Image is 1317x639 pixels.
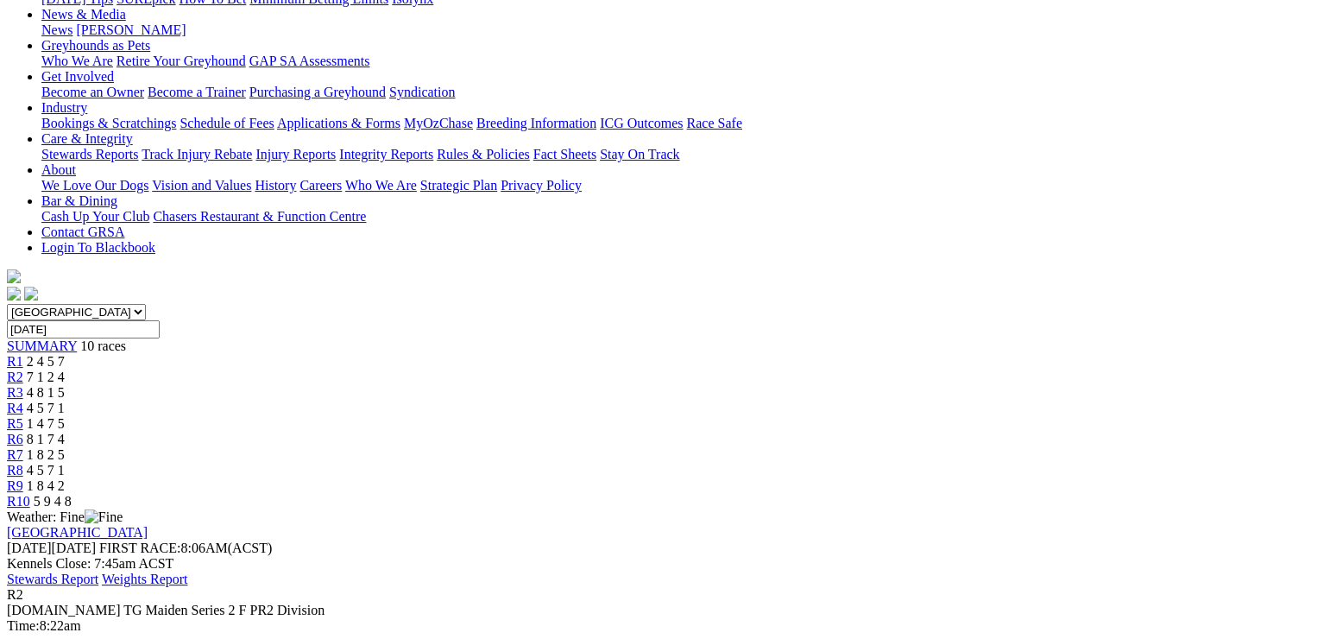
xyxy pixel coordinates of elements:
a: Who We Are [41,54,113,68]
a: Careers [299,178,342,193]
a: Get Involved [41,69,114,84]
span: 1 8 4 2 [27,478,65,493]
a: Applications & Forms [277,116,400,130]
a: Who We Are [345,178,417,193]
a: R6 [7,432,23,446]
img: twitter.svg [24,287,38,301]
a: History [255,178,296,193]
a: Fact Sheets [533,147,596,161]
img: facebook.svg [7,287,21,301]
span: 8 1 7 4 [27,432,65,446]
a: ICG Outcomes [600,116,683,130]
a: About [41,162,76,177]
a: Become an Owner [41,85,144,99]
div: Care & Integrity [41,147,1310,162]
span: 4 8 1 5 [27,385,65,400]
a: Schedule of Fees [180,116,274,130]
a: Stewards Reports [41,147,138,161]
a: Syndication [389,85,455,99]
a: Track Injury Rebate [142,147,252,161]
div: 8:22am [7,618,1310,634]
span: [DATE] [7,541,52,555]
span: Time: [7,618,40,633]
span: [DATE] [7,541,96,555]
a: Breeding Information [476,116,596,130]
a: Race Safe [686,116,741,130]
a: Stewards Report [7,572,98,586]
span: 1 4 7 5 [27,416,65,431]
span: 4 5 7 1 [27,463,65,478]
a: R10 [7,494,30,509]
a: Care & Integrity [41,131,133,146]
a: [GEOGRAPHIC_DATA] [7,525,148,540]
a: Weights Report [102,572,188,586]
a: MyOzChase [404,116,473,130]
a: Rules & Policies [437,147,530,161]
a: Integrity Reports [339,147,433,161]
a: Chasers Restaurant & Function Centre [153,209,366,224]
a: Login To Blackbook [41,240,155,255]
a: Injury Reports [255,147,336,161]
span: 2 4 5 7 [27,354,65,369]
a: Strategic Plan [420,178,497,193]
a: R1 [7,354,23,369]
span: FIRST RACE: [99,541,180,555]
a: [PERSON_NAME] [76,22,186,37]
div: News & Media [41,22,1310,38]
a: Contact GRSA [41,225,124,239]
input: Select date [7,320,160,338]
a: News & Media [41,7,126,22]
a: Greyhounds as Pets [41,38,150,53]
div: Greyhounds as Pets [41,54,1310,69]
a: Purchasing a Greyhound [249,85,386,99]
div: Kennels Close: 7:45am ACST [7,556,1310,572]
a: Bar & Dining [41,193,117,208]
div: Bar & Dining [41,209,1310,225]
span: 7 1 2 4 [27,370,65,384]
img: logo-grsa-white.png [7,269,21,283]
a: SUMMARY [7,338,77,353]
a: Vision and Values [152,178,251,193]
span: Weather: Fine [7,509,123,524]
a: R9 [7,478,23,493]
a: We Love Our Dogs [41,178,148,193]
a: R2 [7,370,23,384]
span: 5 9 4 8 [34,494,72,509]
div: [DOMAIN_NAME] TG Maiden Series 2 F PR2 Division [7,603,1310,618]
a: R8 [7,463,23,478]
span: 8:06AM(ACST) [99,541,272,555]
a: Retire Your Greyhound [117,54,246,68]
a: Bookings & Scratchings [41,116,176,130]
a: Stay On Track [600,147,679,161]
a: R5 [7,416,23,431]
span: R2 [7,587,23,602]
a: GAP SA Assessments [249,54,370,68]
div: Industry [41,116,1310,131]
a: Privacy Policy [501,178,582,193]
a: News [41,22,72,37]
div: Get Involved [41,85,1310,100]
span: 1 8 2 5 [27,447,65,462]
a: R3 [7,385,23,400]
img: Fine [85,509,123,525]
span: 4 5 7 1 [27,401,65,415]
span: 10 races [80,338,126,353]
a: R4 [7,401,23,415]
a: R7 [7,447,23,462]
div: About [41,178,1310,193]
a: Become a Trainer [148,85,246,99]
a: Cash Up Your Club [41,209,149,224]
a: Industry [41,100,87,115]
